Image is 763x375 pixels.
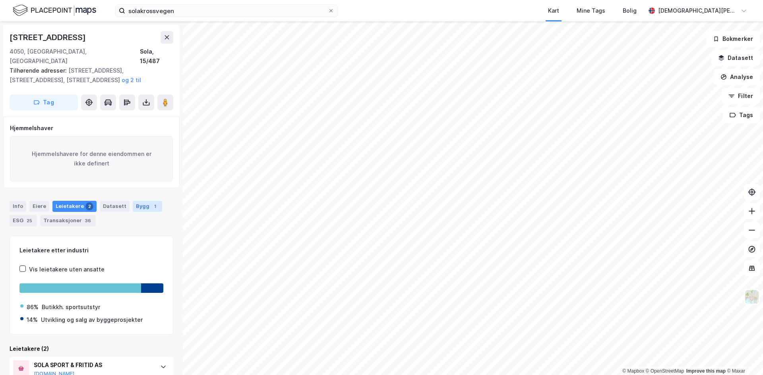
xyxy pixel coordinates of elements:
[85,202,93,210] div: 2
[133,201,162,212] div: Bygg
[10,201,26,212] div: Info
[151,202,159,210] div: 1
[548,6,559,15] div: Kart
[10,66,167,85] div: [STREET_ADDRESS], [STREET_ADDRESS], [STREET_ADDRESS]
[34,360,152,370] div: SOLA SPORT & FRITID AS
[40,215,96,226] div: Transaksjoner
[27,315,38,325] div: 14%
[711,50,760,66] button: Datasett
[100,201,130,212] div: Datasett
[722,88,760,104] button: Filter
[658,6,738,15] div: [DEMOGRAPHIC_DATA][PERSON_NAME][DEMOGRAPHIC_DATA]
[140,47,173,66] div: Sola, 15/487
[706,31,760,47] button: Bokmerker
[723,107,760,123] button: Tags
[52,201,97,212] div: Leietakere
[744,289,759,304] img: Z
[125,5,328,17] input: Søk på adresse, matrikkel, gårdeiere, leietakere eller personer
[622,368,644,374] a: Mapbox
[13,4,96,17] img: logo.f888ab2527a4732fd821a326f86c7f29.svg
[10,94,78,110] button: Tag
[25,217,34,225] div: 25
[29,265,105,274] div: Vis leietakere uten ansatte
[83,217,93,225] div: 36
[577,6,605,15] div: Mine Tags
[42,302,100,312] div: Butikkh. sportsutstyr
[686,368,726,374] a: Improve this map
[646,368,684,374] a: OpenStreetMap
[27,302,39,312] div: 86%
[29,201,49,212] div: Eiere
[10,136,173,181] div: Hjemmelshavere for denne eiendommen er ikke definert
[41,315,143,325] div: Utvikling og salg av byggeprosjekter
[10,344,173,354] div: Leietakere (2)
[723,337,763,375] div: Kontrollprogram for chat
[10,47,140,66] div: 4050, [GEOGRAPHIC_DATA], [GEOGRAPHIC_DATA]
[10,215,37,226] div: ESG
[623,6,637,15] div: Bolig
[10,31,87,44] div: [STREET_ADDRESS]
[10,123,173,133] div: Hjemmelshaver
[19,246,163,255] div: Leietakere etter industri
[10,67,68,74] span: Tilhørende adresser:
[723,337,763,375] iframe: Chat Widget
[714,69,760,85] button: Analyse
